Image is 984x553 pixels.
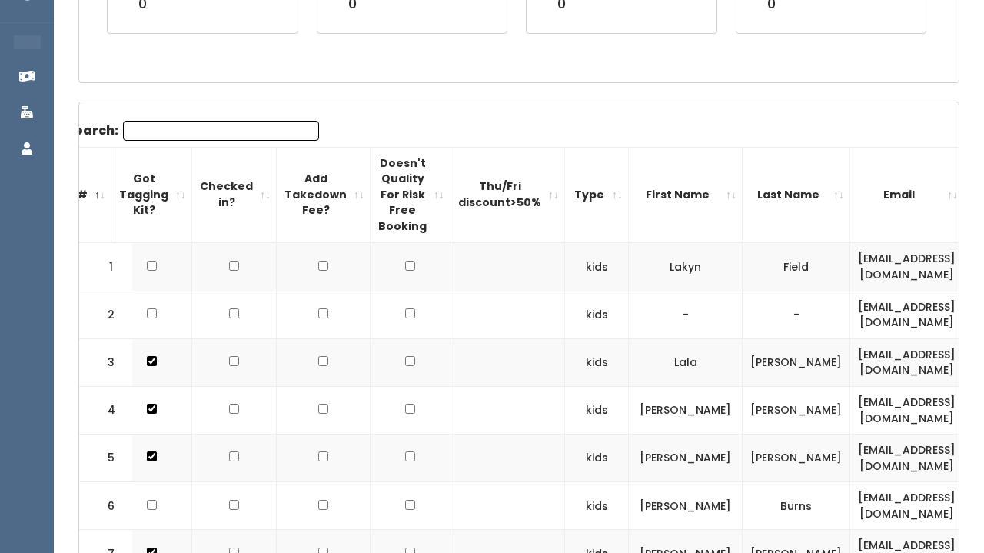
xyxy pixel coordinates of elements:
td: 4 [79,386,133,434]
td: [PERSON_NAME] [743,435,850,482]
th: Thu/Fri discount&gt;50%: activate to sort column ascending [450,147,565,242]
th: First Name: activate to sort column ascending [629,147,743,242]
td: 2 [79,291,133,338]
td: kids [565,242,629,291]
th: Got Tagging Kit?: activate to sort column ascending [111,147,192,242]
th: Last Name: activate to sort column ascending [743,147,850,242]
th: #: activate to sort column descending [58,147,111,242]
td: [PERSON_NAME] [743,338,850,386]
th: Type: activate to sort column ascending [565,147,629,242]
td: [EMAIL_ADDRESS][DOMAIN_NAME] [850,435,964,482]
td: Field [743,242,850,291]
td: Burns [743,482,850,530]
td: kids [565,482,629,530]
td: kids [565,338,629,386]
td: Lakyn [629,242,743,291]
td: [EMAIL_ADDRESS][DOMAIN_NAME] [850,291,964,338]
td: [PERSON_NAME] [629,435,743,482]
td: [PERSON_NAME] [743,386,850,434]
td: [PERSON_NAME] [629,386,743,434]
td: 1 [79,242,133,291]
th: Add Takedown Fee?: activate to sort column ascending [277,147,371,242]
td: [PERSON_NAME] [629,482,743,530]
th: Email: activate to sort column ascending [850,147,964,242]
label: Search: [67,121,319,141]
th: Doesn't Quality For Risk Free Booking : activate to sort column ascending [371,147,450,242]
td: 3 [79,338,133,386]
td: 5 [79,435,133,482]
td: Lala [629,338,743,386]
td: - [743,291,850,338]
td: [EMAIL_ADDRESS][DOMAIN_NAME] [850,338,964,386]
td: 6 [79,482,133,530]
td: kids [565,386,629,434]
input: Search: [123,121,319,141]
th: Checked in?: activate to sort column ascending [192,147,277,242]
td: kids [565,291,629,338]
td: [EMAIL_ADDRESS][DOMAIN_NAME] [850,482,964,530]
td: kids [565,435,629,482]
td: [EMAIL_ADDRESS][DOMAIN_NAME] [850,242,964,291]
td: [EMAIL_ADDRESS][DOMAIN_NAME] [850,386,964,434]
td: - [629,291,743,338]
